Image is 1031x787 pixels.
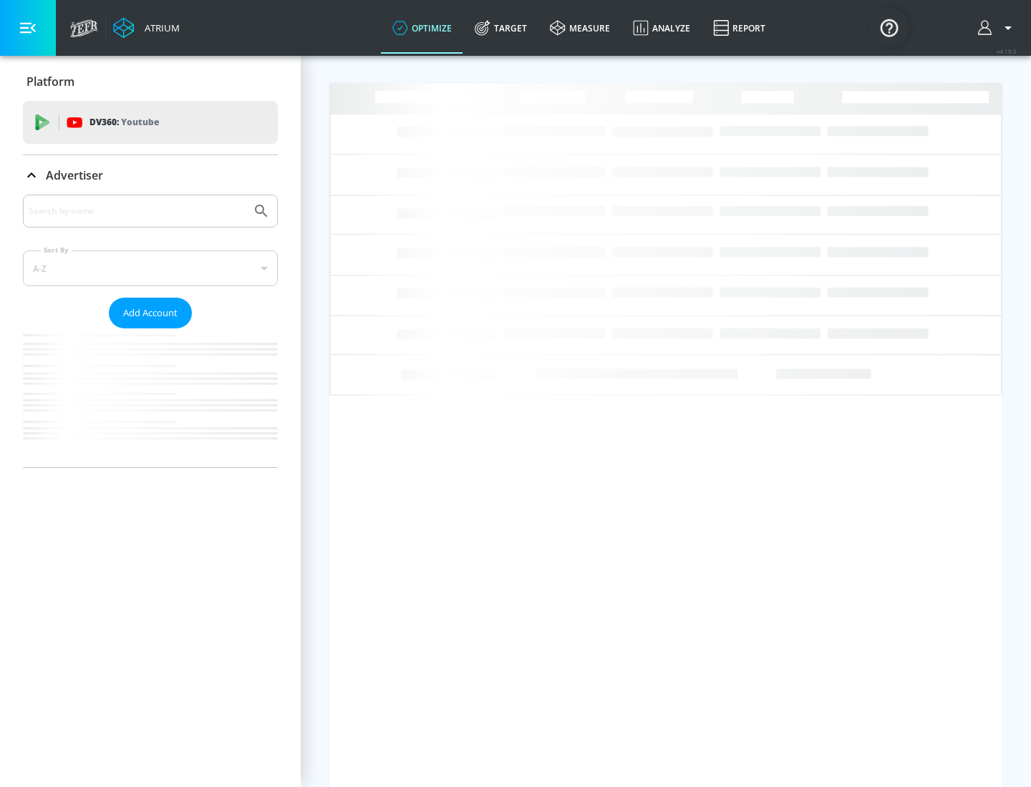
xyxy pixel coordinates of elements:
p: Platform [26,74,74,89]
div: A-Z [23,250,278,286]
div: Atrium [139,21,180,34]
a: Analyze [621,2,702,54]
span: Add Account [123,305,178,321]
button: Add Account [109,298,192,328]
p: Advertiser [46,167,103,183]
a: Atrium [113,17,180,39]
div: Advertiser [23,195,278,467]
a: optimize [381,2,463,54]
p: DV360: [89,114,159,130]
div: Platform [23,62,278,102]
div: DV360: Youtube [23,101,278,144]
p: Youtube [121,114,159,129]
input: Search by name [29,202,246,220]
a: Target [463,2,538,54]
span: v 4.19.0 [997,47,1017,55]
nav: list of Advertiser [23,328,278,467]
label: Sort By [41,245,72,255]
div: Advertiser [23,155,278,195]
a: Report [702,2,777,54]
button: Open Resource Center [869,7,909,47]
a: measure [538,2,621,54]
